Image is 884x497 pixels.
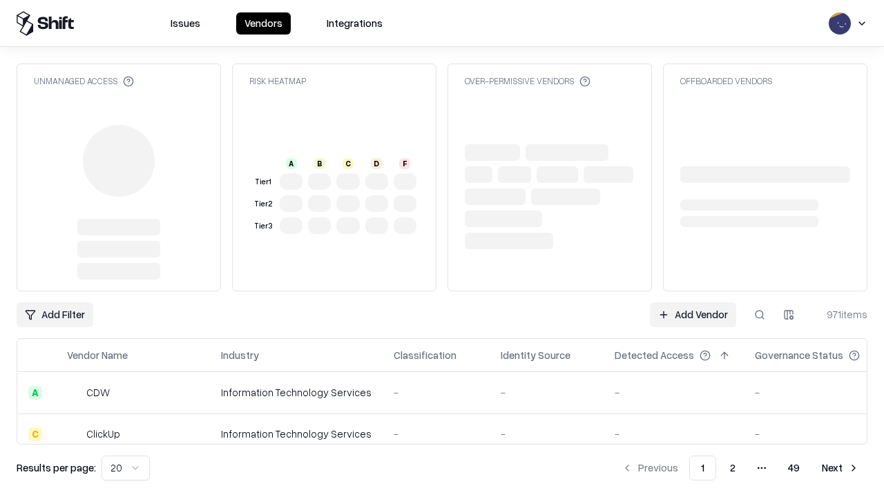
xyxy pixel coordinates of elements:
div: Risk Heatmap [249,75,306,87]
div: Governance Status [755,348,843,362]
div: Information Technology Services [221,427,372,441]
div: Tier 2 [252,198,274,210]
div: Unmanaged Access [34,75,134,87]
div: A [286,158,297,169]
button: 49 [777,456,811,480]
div: D [371,158,382,169]
div: Classification [394,348,457,362]
div: Information Technology Services [221,385,372,400]
button: 1 [689,456,716,480]
div: - [501,385,593,400]
div: C [343,158,354,169]
div: 971 items [812,307,867,322]
div: Over-Permissive Vendors [465,75,590,87]
button: 2 [719,456,747,480]
button: Next [814,456,867,480]
div: Detected Access [615,348,694,362]
nav: pagination [613,456,867,480]
img: ClickUp [67,427,81,441]
div: Offboarded Vendors [680,75,772,87]
img: CDW [67,386,81,400]
div: - [755,427,882,441]
div: A [28,386,42,400]
div: Tier 3 [252,220,274,232]
div: Identity Source [501,348,570,362]
button: Issues [162,12,209,35]
div: Vendor Name [67,348,128,362]
div: B [314,158,325,169]
div: F [399,158,410,169]
button: Vendors [236,12,291,35]
div: C [28,427,42,441]
div: - [755,385,882,400]
div: Tier 1 [252,176,274,188]
div: Industry [221,348,259,362]
div: - [394,385,479,400]
div: - [394,427,479,441]
a: Add Vendor [650,302,736,327]
div: - [501,427,593,441]
p: Results per page: [17,460,96,475]
button: Integrations [318,12,391,35]
div: CDW [86,385,110,400]
div: ClickUp [86,427,120,441]
div: - [615,427,733,441]
button: Add Filter [17,302,93,327]
div: - [615,385,733,400]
